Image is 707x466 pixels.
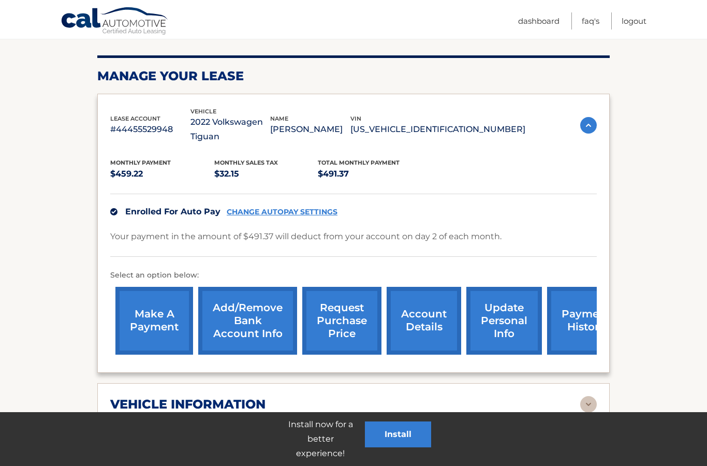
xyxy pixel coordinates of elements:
a: Logout [622,12,646,30]
p: $491.37 [318,167,422,181]
p: [PERSON_NAME] [270,122,350,137]
p: $459.22 [110,167,214,181]
span: Monthly sales Tax [214,159,278,166]
span: vin [350,115,361,122]
span: vehicle [190,108,216,115]
span: Total Monthly Payment [318,159,400,166]
a: Add/Remove bank account info [198,287,297,355]
img: accordion-active.svg [580,117,597,134]
img: accordion-rest.svg [580,396,597,413]
a: request purchase price [302,287,381,355]
span: Enrolled For Auto Pay [125,207,220,216]
h2: Manage Your Lease [97,68,610,84]
a: Cal Automotive [61,7,169,37]
span: Monthly Payment [110,159,171,166]
p: Install now for a better experience! [276,417,365,461]
p: Your payment in the amount of $491.37 will deduct from your account on day 2 of each month. [110,229,502,244]
a: FAQ's [582,12,599,30]
a: update personal info [466,287,542,355]
a: payment history [547,287,625,355]
a: CHANGE AUTOPAY SETTINGS [227,208,337,216]
p: #44455529948 [110,122,190,137]
button: Install [365,421,431,447]
p: Select an option below: [110,269,597,282]
img: check.svg [110,208,117,215]
a: Dashboard [518,12,559,30]
span: name [270,115,288,122]
h2: vehicle information [110,397,266,412]
p: $32.15 [214,167,318,181]
a: account details [387,287,461,355]
p: 2022 Volkswagen Tiguan [190,115,271,144]
span: lease account [110,115,160,122]
a: make a payment [115,287,193,355]
p: [US_VEHICLE_IDENTIFICATION_NUMBER] [350,122,525,137]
